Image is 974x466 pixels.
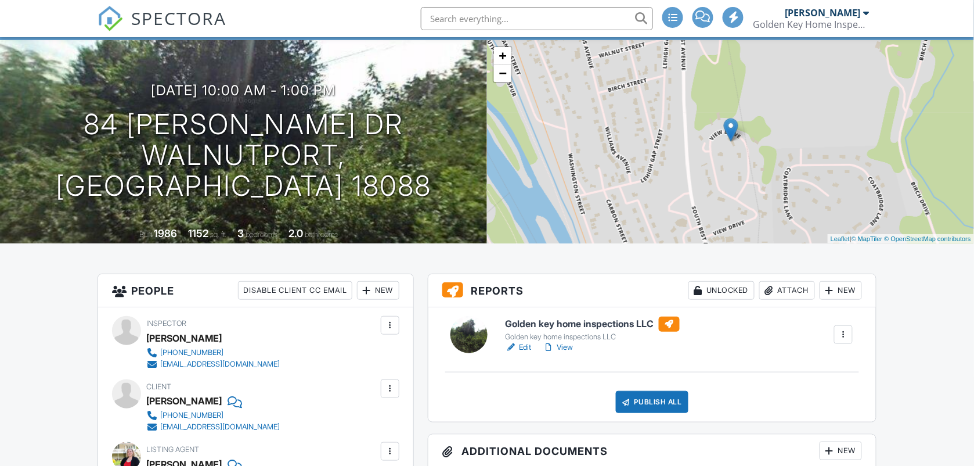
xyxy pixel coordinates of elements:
h1: 84 [PERSON_NAME] Dr Walnutport, [GEOGRAPHIC_DATA] 18088 [19,109,468,201]
div: Attach [759,281,815,300]
input: Search everything... [421,7,653,30]
a: Zoom in [494,47,511,64]
a: Leaflet [831,235,850,242]
a: [PHONE_NUMBER] [146,347,280,359]
div: 1986 [154,227,178,239]
h3: [DATE] 10:00 am - 1:00 pm [151,83,336,98]
div: [PERSON_NAME] [785,7,860,19]
div: [EMAIL_ADDRESS][DOMAIN_NAME] [160,422,280,432]
img: The Best Home Inspection Software - Spectora [98,6,123,31]
a: Zoom out [494,64,511,82]
a: © OpenStreetMap contributors [885,235,971,242]
a: [EMAIL_ADDRESS][DOMAIN_NAME] [146,421,280,433]
div: Publish All [616,391,688,413]
span: Inspector [146,319,186,328]
a: [EMAIL_ADDRESS][DOMAIN_NAME] [146,359,280,370]
span: Client [146,382,171,391]
div: 1152 [189,227,209,239]
a: View [543,342,573,353]
span: Built [140,230,153,239]
div: [PERSON_NAME] [146,329,222,347]
div: Unlocked [688,281,755,300]
span: Listing Agent [146,445,199,454]
a: © MapTiler [852,235,883,242]
h3: Reports [428,274,876,307]
div: 2.0 [289,227,304,239]
h3: People [98,274,413,307]
div: New [820,442,862,460]
div: [PHONE_NUMBER] [160,411,223,420]
span: bedrooms [246,230,278,239]
h6: Golden key home inspections LLC [506,317,680,332]
a: SPECTORA [98,16,226,40]
div: 3 [238,227,244,239]
a: [PHONE_NUMBER] [146,410,280,421]
span: SPECTORA [131,6,226,30]
a: Golden key home inspections LLC Golden key home inspections LLC [506,317,680,342]
span: bathrooms [305,230,338,239]
div: Golden Key Home Inspections, LLC [753,19,869,30]
div: Disable Client CC Email [238,281,352,300]
div: [PERSON_NAME] [146,392,222,410]
div: | [828,234,974,244]
div: [EMAIL_ADDRESS][DOMAIN_NAME] [160,360,280,369]
div: New [820,281,862,300]
span: sq. ft. [211,230,227,239]
a: Edit [506,342,532,353]
div: [PHONE_NUMBER] [160,348,223,357]
div: New [357,281,399,300]
div: Golden key home inspections LLC [506,332,680,342]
